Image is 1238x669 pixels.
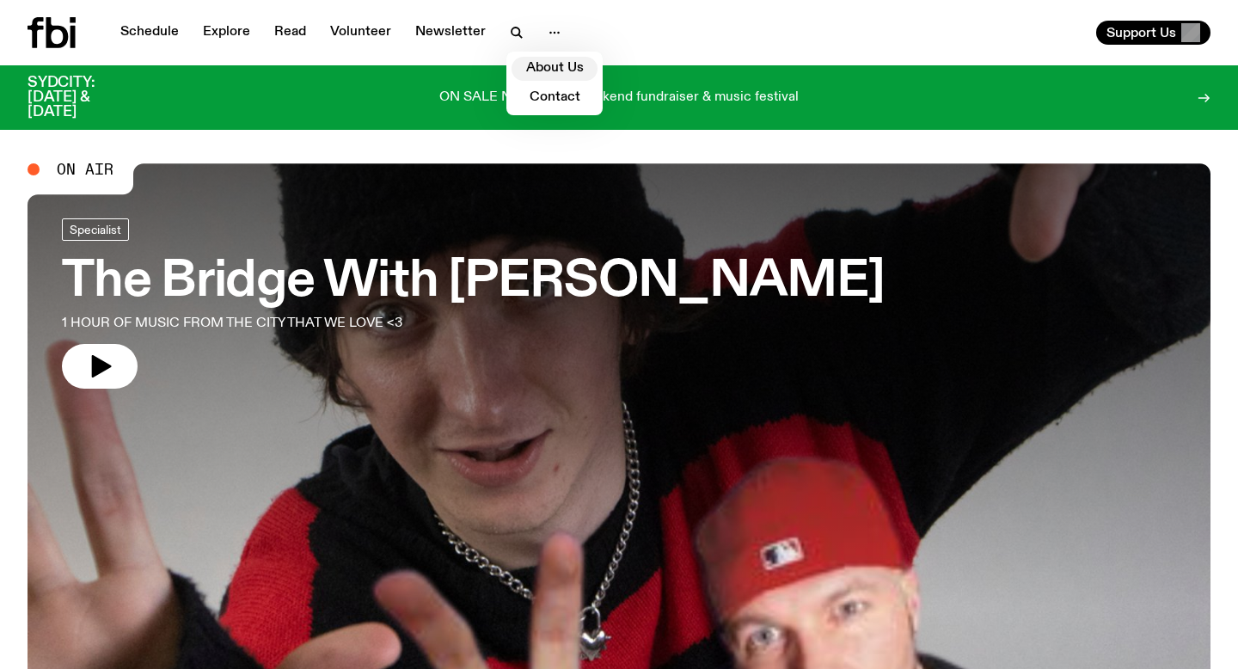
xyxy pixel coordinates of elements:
a: Specialist [62,218,129,241]
a: Newsletter [405,21,496,45]
a: Read [264,21,316,45]
a: Contact [512,86,598,110]
a: Explore [193,21,260,45]
p: ON SALE NOW! Long weekend fundraiser & music festival [439,90,799,106]
span: Specialist [70,223,121,236]
h3: SYDCITY: [DATE] & [DATE] [28,76,138,120]
a: About Us [512,57,598,81]
p: 1 HOUR OF MUSIC FROM THE CITY THAT WE LOVE <3 [62,313,502,334]
span: On Air [57,162,113,177]
h3: The Bridge With [PERSON_NAME] [62,258,885,306]
button: Support Us [1096,21,1210,45]
a: The Bridge With [PERSON_NAME]1 HOUR OF MUSIC FROM THE CITY THAT WE LOVE <3 [62,218,885,389]
span: Support Us [1106,25,1176,40]
a: Volunteer [320,21,401,45]
a: Schedule [110,21,189,45]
